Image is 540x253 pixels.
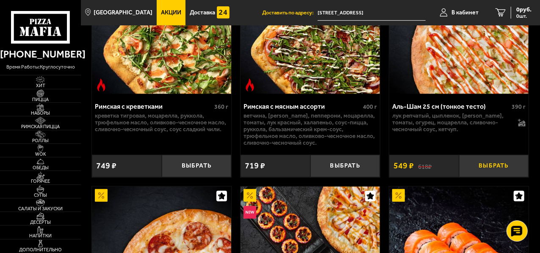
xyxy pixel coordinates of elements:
[214,103,228,110] span: 360 г
[459,155,529,177] button: Выбрать
[94,10,153,16] span: [GEOGRAPHIC_DATA]
[244,102,361,110] div: Римская с мясным ассорти
[95,79,108,91] img: Острое блюдо
[512,103,526,110] span: 390 г
[418,162,432,170] s: 618 ₽
[310,155,380,177] button: Выбрать
[392,113,512,133] p: лук репчатый, цыпленок, [PERSON_NAME], томаты, огурец, моцарелла, сливочно-чесночный соус, кетчуп.
[190,10,215,16] span: Доставка
[451,10,479,16] span: В кабинет
[244,79,256,91] img: Острое блюдо
[393,162,414,170] span: 549 ₽
[161,10,181,16] span: Акции
[516,7,532,13] span: 0 руб.
[95,113,228,133] p: креветка тигровая, моцарелла, руккола, трюфельное масло, оливково-чесночное масло, сливочно-чесно...
[95,102,212,110] div: Римская с креветками
[244,206,256,219] img: Новинка
[516,14,532,19] span: 0 шт.
[95,189,108,202] img: Акционный
[244,113,377,146] p: ветчина, [PERSON_NAME], пепперони, моцарелла, томаты, лук красный, халапеньо, соус-пицца, руккола...
[262,10,318,16] span: Доставить по адресу:
[245,162,265,170] span: 719 ₽
[244,189,256,202] img: Акционный
[363,103,377,110] span: 400 г
[162,155,232,177] button: Выбрать
[217,6,230,19] img: 15daf4d41897b9f0e9f617042186c801.svg
[96,162,116,170] span: 749 ₽
[392,189,405,202] img: Акционный
[318,5,426,21] input: Ваш адрес доставки
[392,102,510,110] div: Аль-Шам 25 см (тонкое тесто)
